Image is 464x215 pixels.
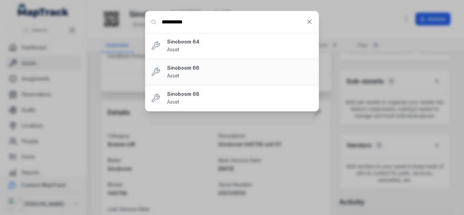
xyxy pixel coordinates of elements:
[167,99,179,105] span: Asset
[167,65,313,79] a: Sinoboom 66Asset
[167,73,179,78] span: Asset
[167,47,179,52] span: Asset
[167,65,313,71] strong: Sinoboom 66
[167,91,313,106] a: Sinoboom 68Asset
[167,38,313,53] a: Sinoboom 64Asset
[167,91,313,97] strong: Sinoboom 68
[167,38,313,45] strong: Sinoboom 64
